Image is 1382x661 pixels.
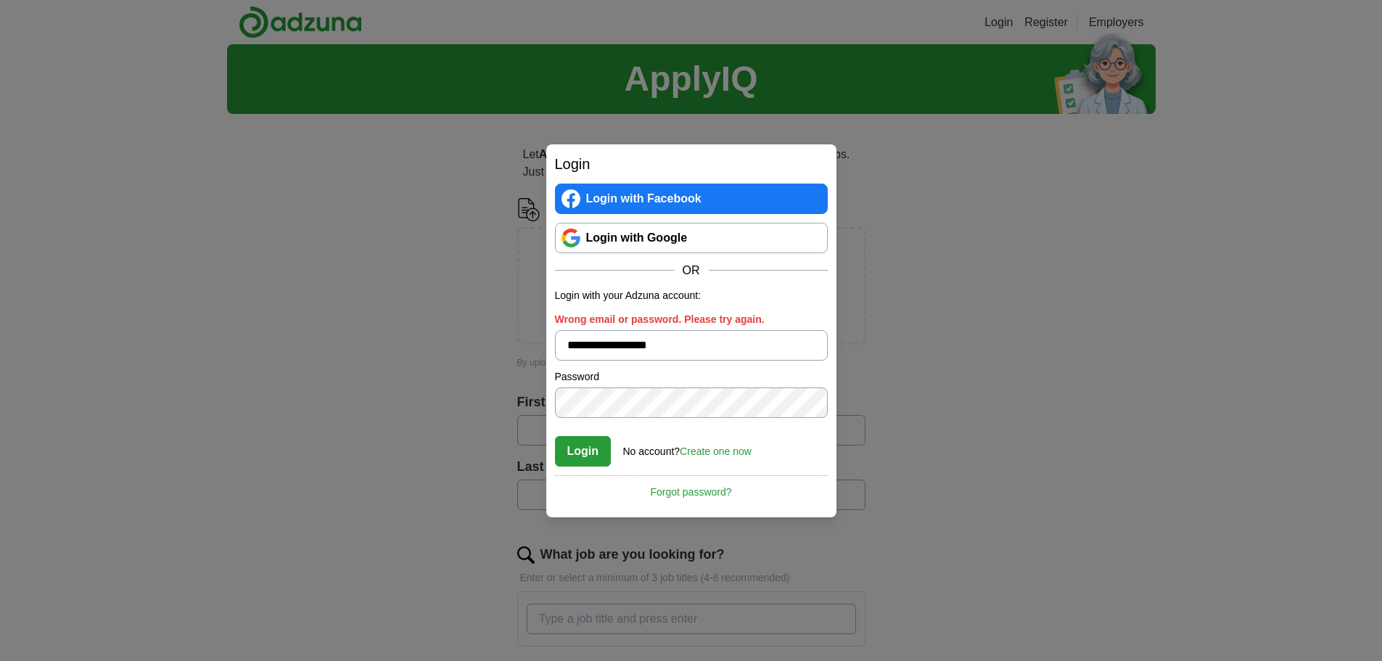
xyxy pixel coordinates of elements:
label: Wrong email or password. Please try again. [555,312,828,327]
button: Login [555,436,612,467]
span: OR [674,262,709,279]
label: Password [555,369,828,385]
a: Create one now [680,446,752,457]
div: No account? [623,435,752,459]
p: Login with your Adzuna account: [555,288,828,303]
a: Login with Google [555,223,828,253]
a: Login with Facebook [555,184,828,214]
h2: Login [555,153,828,175]
a: Forgot password? [555,475,828,500]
